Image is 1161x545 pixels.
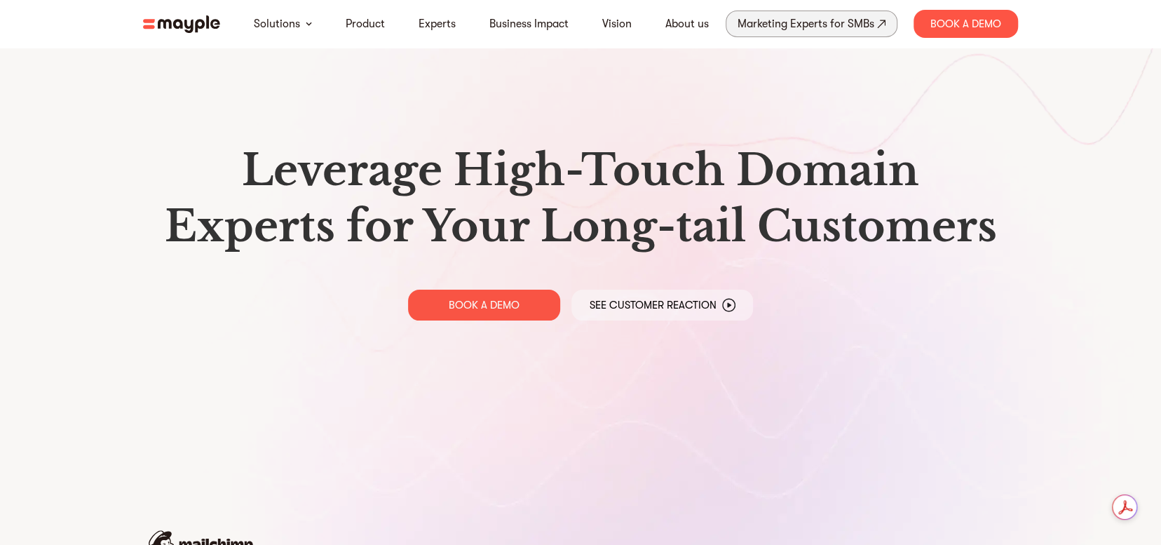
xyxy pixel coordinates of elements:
a: Solutions [254,15,300,32]
h1: Leverage High-Touch Domain Experts for Your Long-tail Customers [154,142,1007,255]
img: arrow-down [306,22,312,26]
a: About us [665,15,709,32]
div: Book A Demo [914,10,1018,38]
p: BOOK A DEMO [449,298,520,312]
img: mayple-logo [143,15,220,33]
a: Experts [419,15,456,32]
p: See Customer Reaction [590,298,717,312]
div: Marketing Experts for SMBs [738,14,874,34]
a: BOOK A DEMO [408,290,560,321]
a: See Customer Reaction [571,290,753,321]
a: Business Impact [489,15,569,32]
a: Vision [602,15,632,32]
a: Marketing Experts for SMBs [726,11,897,37]
a: Product [346,15,385,32]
